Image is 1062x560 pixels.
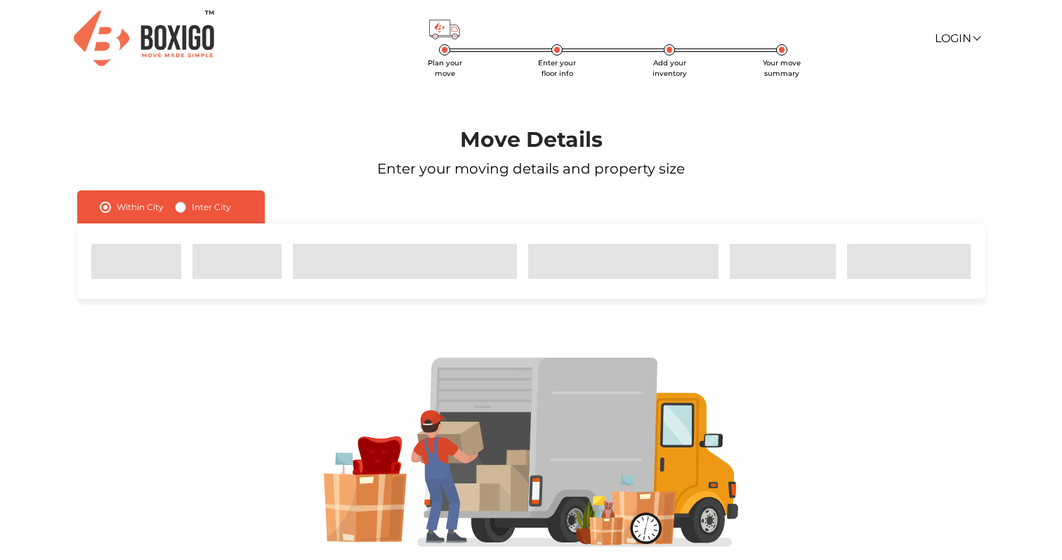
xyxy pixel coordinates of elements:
[763,58,801,78] span: Your move summary
[192,199,231,216] label: Inter City
[428,58,462,78] span: Plan your move
[538,58,576,78] span: Enter your floor info
[653,58,687,78] span: Add your inventory
[74,11,214,66] img: Boxigo
[42,127,1019,152] h1: Move Details
[117,199,164,216] label: Within City
[42,158,1019,179] p: Enter your moving details and property size
[935,32,980,45] a: Login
